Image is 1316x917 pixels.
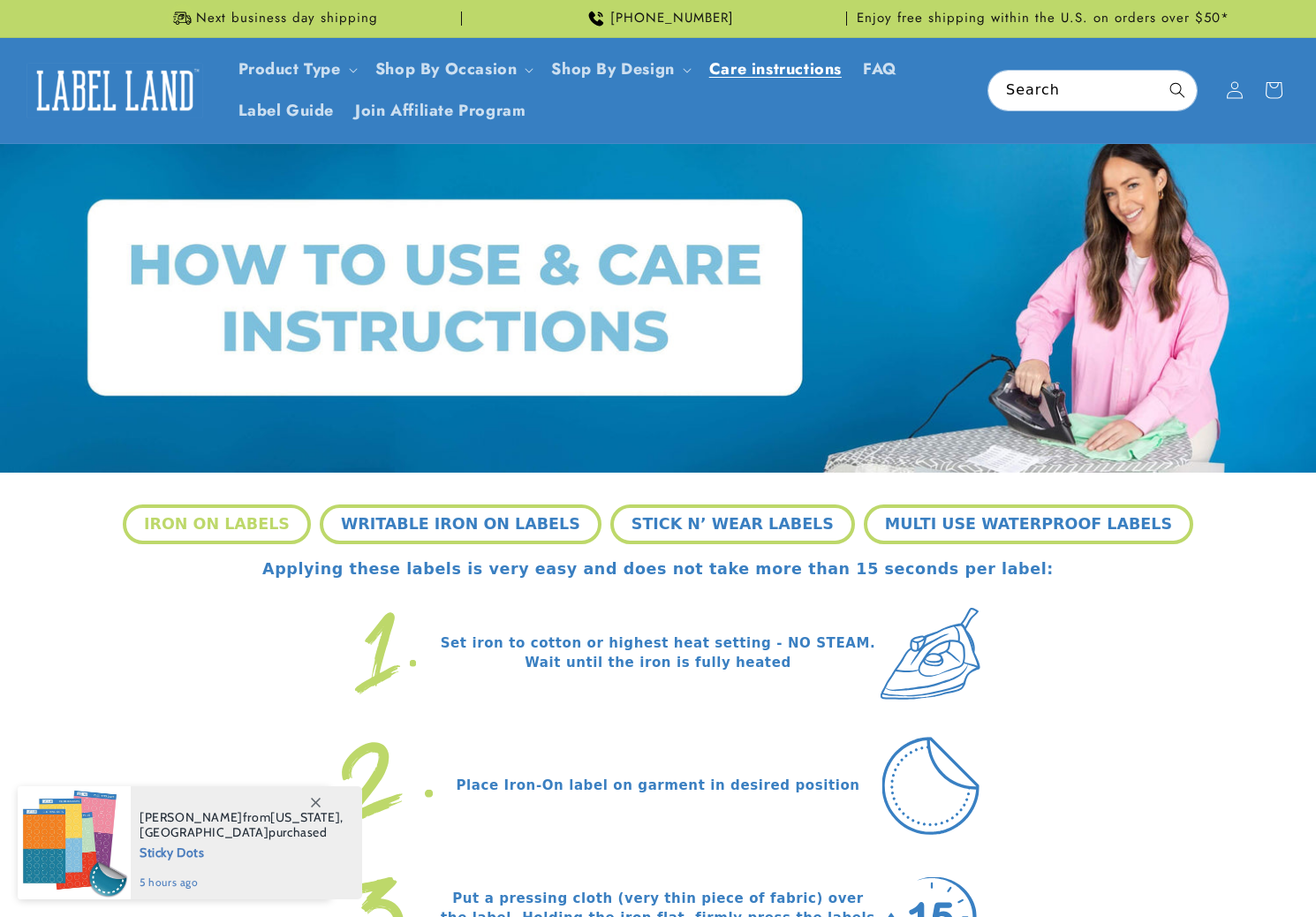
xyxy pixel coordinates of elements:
span: [GEOGRAPHIC_DATA] [140,824,268,840]
img: Number 2 [331,726,440,845]
span: Shop By Occasion [375,59,518,80]
span: Next business day shipping [196,10,378,27]
span: FAQ [863,59,897,80]
summary: Product Type [228,49,365,90]
span: Label Guide [238,101,335,121]
p: Place Iron-On label on garment in desired position [440,776,875,796]
a: Care instructions [699,49,852,90]
a: Shop By Design [551,57,674,80]
button: WRITABLE IRON ON LABELS [320,504,601,543]
p: Set iron to cotton or highest heat setting - NO STEAM. Wait until the iron is fully heated [440,633,875,673]
span: Care instructions [709,59,842,80]
span: Enjoy free shipping within the U.S. on orders over $50* [857,10,1229,27]
img: Label Land [26,63,203,117]
img: Number 1 [331,594,440,713]
button: STICK N’ WEAR LABELS [610,504,855,543]
a: Label Land [20,57,210,125]
span: from , purchased [140,810,344,840]
summary: Shop By Design [541,49,698,90]
summary: Shop By Occasion [365,49,541,90]
a: Join Affiliate Program [344,90,536,132]
a: FAQ [852,49,908,90]
span: [PERSON_NAME] [140,809,243,825]
p: Applying these labels is very easy and does not take more than 15 seconds per label: [262,557,1054,580]
img: Iron-on label [876,726,985,845]
img: Iron [876,594,985,713]
span: [US_STATE] [270,809,340,825]
a: Product Type [238,57,341,80]
a: Label Guide [228,90,345,132]
span: Join Affiliate Program [355,101,526,121]
button: MULTI USE WATERPROOF LABELS [864,504,1193,543]
button: Search [1158,71,1197,110]
span: [PHONE_NUMBER] [610,10,734,27]
button: IRON ON LABELS [123,504,311,543]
